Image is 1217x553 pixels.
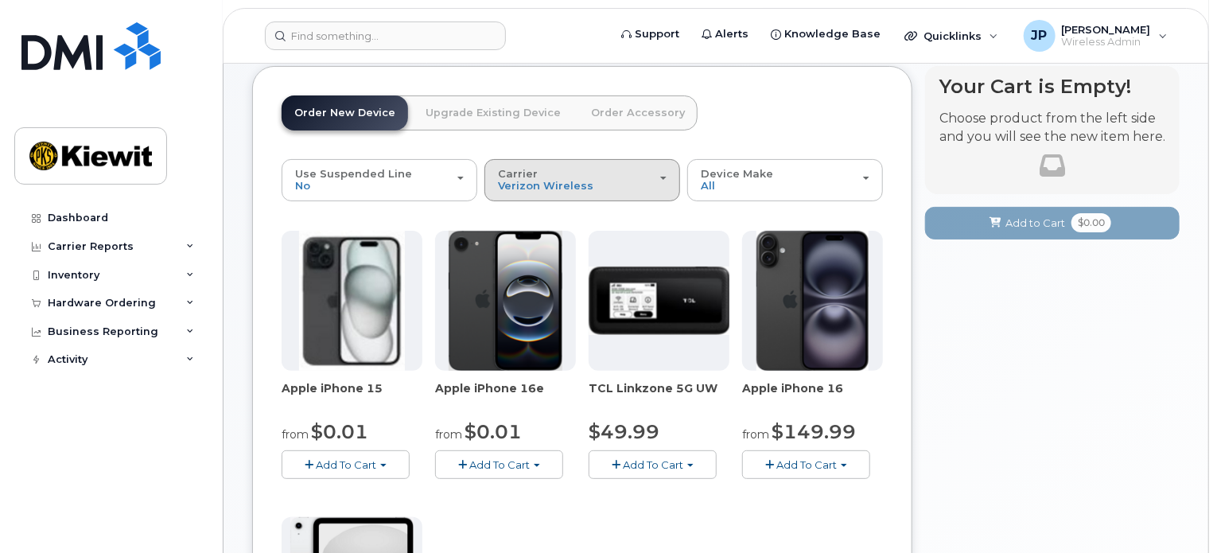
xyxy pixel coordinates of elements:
button: Add To Cart [435,450,563,478]
a: Support [610,18,690,50]
div: Apple iPhone 16 [742,380,883,412]
small: from [435,427,462,442]
span: [PERSON_NAME] [1062,23,1151,36]
div: Jose Perez [1013,20,1179,52]
a: Alerts [690,18,760,50]
button: Carrier Verizon Wireless [484,159,680,201]
button: Add To Cart [742,450,870,478]
button: Use Suspended Line No [282,159,477,201]
span: Use Suspended Line [295,167,412,180]
span: $0.01 [311,420,368,443]
span: Add To Cart [776,458,837,471]
span: Add To Cart [623,458,683,471]
span: JP [1032,26,1048,45]
span: No [295,179,310,192]
span: All [701,179,715,192]
div: Quicklinks [893,20,1009,52]
button: Device Make All [687,159,883,201]
span: Verizon Wireless [498,179,593,192]
span: Add To Cart [316,458,376,471]
span: Quicklinks [923,29,982,42]
span: $49.99 [589,420,659,443]
span: $0.00 [1071,213,1111,232]
span: Knowledge Base [784,26,881,42]
span: Carrier [498,167,538,180]
span: Wireless Admin [1062,36,1151,49]
img: linkzone5g.png [589,267,729,335]
a: Knowledge Base [760,18,892,50]
span: $0.01 [465,420,522,443]
span: Add To Cart [469,458,530,471]
img: iphone_16_plus.png [756,231,869,371]
button: Add To Cart [589,450,717,478]
h4: Your Cart is Empty! [939,76,1165,97]
a: Order New Device [282,95,408,130]
button: Add to Cart $0.00 [925,207,1180,240]
img: iphone15.jpg [299,231,405,371]
small: from [282,427,309,442]
span: Device Make [701,167,773,180]
div: Apple iPhone 15 [282,380,422,412]
span: Alerts [715,26,748,42]
iframe: Messenger Launcher [1148,484,1205,541]
a: Upgrade Existing Device [413,95,574,130]
div: Apple iPhone 16e [435,380,576,412]
small: from [742,427,769,442]
input: Find something... [265,21,506,50]
span: $149.99 [772,420,856,443]
span: Add to Cart [1005,216,1065,231]
img: iphone16e.png [449,231,563,371]
a: Order Accessory [578,95,698,130]
span: Support [635,26,679,42]
button: Add To Cart [282,450,410,478]
p: Choose product from the left side and you will see the new item here. [939,110,1165,146]
div: TCL Linkzone 5G UW [589,380,729,412]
